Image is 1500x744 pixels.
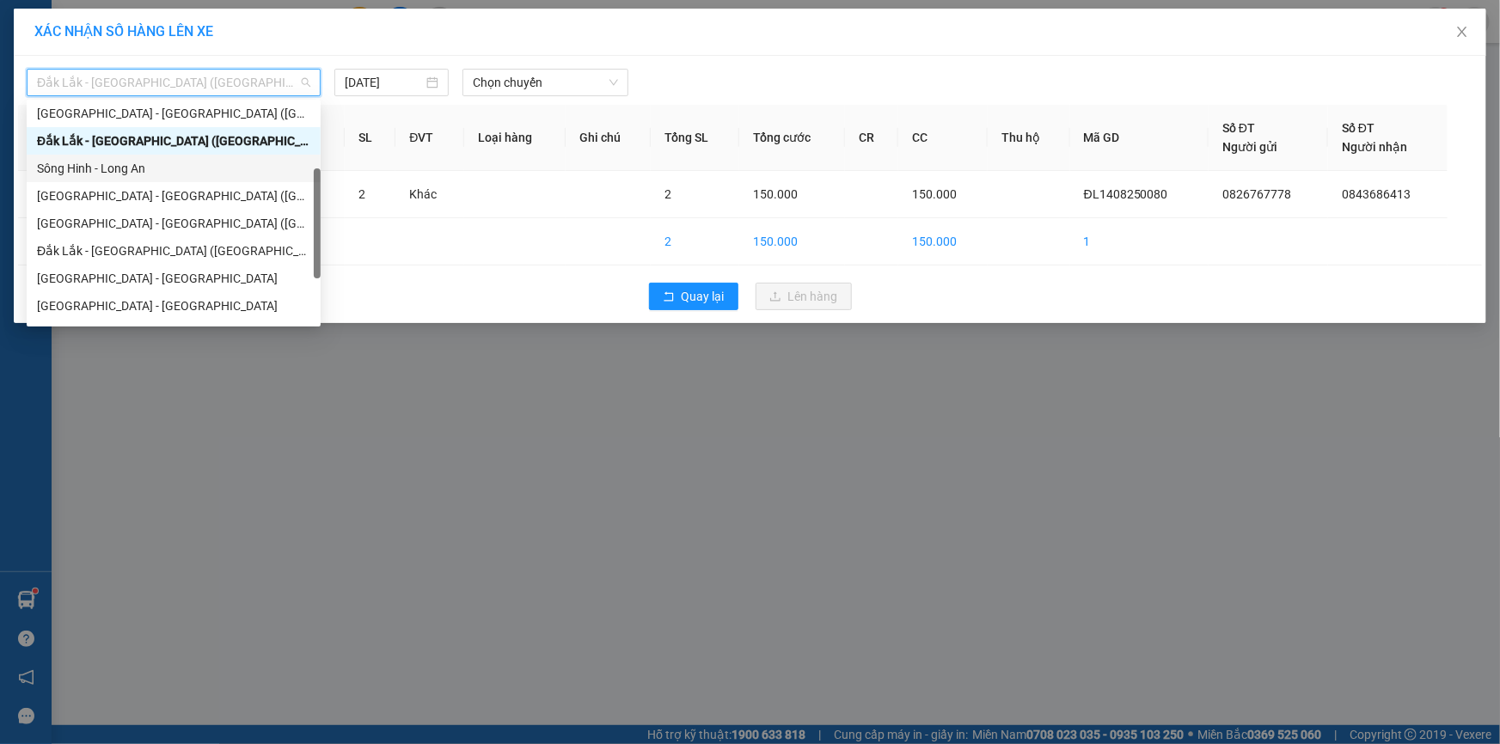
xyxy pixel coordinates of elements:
span: 0826767778 [1222,187,1291,201]
span: XÁC NHẬN SỐ HÀNG LÊN XE [34,23,213,40]
td: Khác [395,171,463,218]
span: Chọn chuyến [473,70,618,95]
th: Thu hộ [988,105,1070,171]
th: Tổng cước [739,105,845,171]
span: 2 [358,187,365,201]
span: Người gửi [1222,140,1277,154]
button: Close [1438,9,1486,57]
div: Đắk Lắk - Sài Gòn (BXMĐ mới) [27,127,321,155]
input: 14/08/2025 [345,73,423,92]
div: [GEOGRAPHIC_DATA] - [GEOGRAPHIC_DATA] [37,269,310,288]
div: Sông Hinh - Long An [27,155,321,182]
div: [GEOGRAPHIC_DATA] - [GEOGRAPHIC_DATA] ([GEOGRAPHIC_DATA] mới) [37,104,310,123]
div: Đắk Lắk - Sài Gòn (BXMT) [27,237,321,265]
th: STT [18,105,80,171]
span: 0843686413 [1342,187,1411,201]
th: SL [345,105,396,171]
div: Đắk Lắk - [GEOGRAPHIC_DATA] ([GEOGRAPHIC_DATA]) [37,241,310,260]
span: Số ĐT [1222,121,1255,135]
span: 150.000 [912,187,957,201]
th: Tổng SL [651,105,739,171]
th: CR [845,105,898,171]
th: ĐVT [395,105,463,171]
span: Quay lại [682,287,725,306]
td: 1 [18,171,80,218]
span: ĐL1408250080 [1084,187,1168,201]
span: Nhận: [147,16,188,34]
span: Đắk Lắk - Sài Gòn (BXMĐ mới) [37,70,310,95]
span: Gửi: [15,16,41,34]
div: [GEOGRAPHIC_DATA] - [GEOGRAPHIC_DATA] ([GEOGRAPHIC_DATA] - [GEOGRAPHIC_DATA] cũ) [37,214,310,233]
button: rollbackQuay lại [649,283,738,310]
th: Loại hàng [464,105,566,171]
div: Sài Gòn - Đắk Lắk (BXMĐ mới) [27,100,321,127]
button: uploadLên hàng [756,283,852,310]
span: Số ĐT [1342,121,1374,135]
span: Người nhận [1342,140,1407,154]
div: Đắk Lắk - [GEOGRAPHIC_DATA] ([GEOGRAPHIC_DATA] mới) [37,131,310,150]
div: Đắk Lắk - Sài Gòn (T) [27,320,321,347]
div: 0843686413 [147,56,267,80]
div: Sài Gòn - Đắk Lắk (BXMT - BXMĐ cũ) [27,210,321,237]
span: 150.000 [753,187,798,201]
th: CC [898,105,988,171]
span: N4 ĐỒNG XOÀI [147,80,219,170]
div: 0826767778 [15,56,135,80]
th: Ghi chú [566,105,651,171]
div: [GEOGRAPHIC_DATA] - [GEOGRAPHIC_DATA] ([GEOGRAPHIC_DATA]) [37,186,310,205]
div: Đắk Lắk - Tây Ninh [27,292,321,320]
div: DỌC ĐƯỜNG [147,15,267,56]
td: 150.000 [739,218,845,265]
td: 1 [1070,218,1209,265]
td: 150.000 [898,218,988,265]
th: Mã GD [1070,105,1209,171]
div: [GEOGRAPHIC_DATA] - [GEOGRAPHIC_DATA] [37,296,310,315]
td: 2 [651,218,739,265]
span: 2 [664,187,671,201]
span: close [1455,25,1469,39]
span: rollback [663,290,675,304]
div: Tây Ninh - Đắk Lắk [27,265,321,292]
div: VP Đắk Lắk [15,15,135,56]
div: Sông Hinh - Long An [37,159,310,178]
div: Sài Gòn - Đắk Lắk (BXMT) [27,182,321,210]
span: DĐ: [147,89,172,107]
